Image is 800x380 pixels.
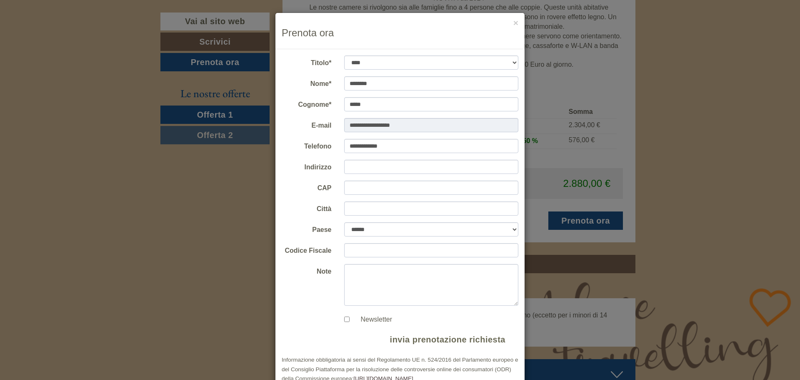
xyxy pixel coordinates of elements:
button: × [513,18,518,27]
label: Città [275,201,338,214]
label: Note [275,264,338,277]
label: Newsletter [352,315,392,325]
label: Nome* [275,76,338,89]
label: Cognome* [275,97,338,110]
label: Titolo* [275,55,338,68]
label: Paese [275,222,338,235]
label: Telefono [275,139,338,151]
label: CAP [275,181,338,193]
label: Indirizzo [275,160,338,172]
label: E-mail [275,118,338,131]
h3: Prenota ora [282,28,518,38]
label: Codice Fiscale [275,243,338,256]
button: invia prenotazione richiesta [377,331,518,349]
